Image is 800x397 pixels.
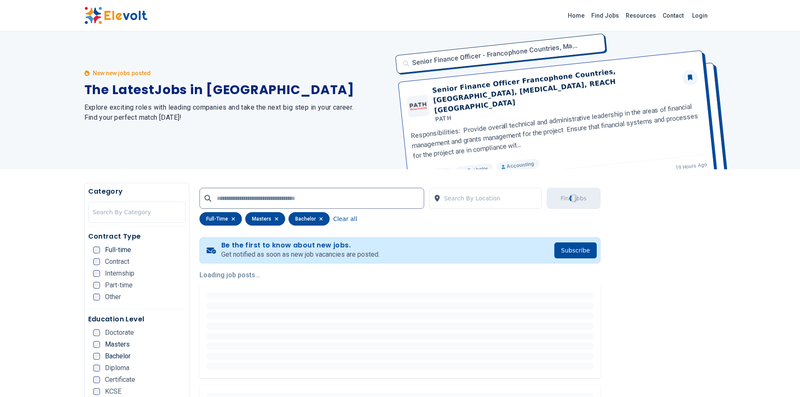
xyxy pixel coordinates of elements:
[758,357,800,397] iframe: Chat Widget
[93,294,100,300] input: Other
[333,212,357,226] button: Clear all
[105,388,121,395] span: KCSE
[221,241,380,250] h4: Be the first to know about new jobs.
[547,188,601,209] button: Find JobsLoading...
[105,365,129,371] span: Diploma
[105,353,131,360] span: Bachelor
[93,365,100,371] input: Diploma
[105,341,130,348] span: Masters
[622,9,659,22] a: Resources
[88,231,186,242] h5: Contract Type
[93,270,100,277] input: Internship
[93,247,100,253] input: Full-time
[88,187,186,197] h5: Category
[105,282,133,289] span: Part-time
[93,282,100,289] input: Part-time
[93,329,100,336] input: Doctorate
[105,329,134,336] span: Doctorate
[93,69,151,77] p: New new jobs posted
[199,270,601,280] p: Loading job posts...
[568,192,579,204] div: Loading...
[221,250,380,260] p: Get notified as soon as new job vacancies are posted.
[93,353,100,360] input: Bachelor
[105,376,135,383] span: Certificate
[564,9,588,22] a: Home
[93,376,100,383] input: Certificate
[289,212,330,226] div: bachelor
[659,9,687,22] a: Contact
[687,7,713,24] a: Login
[245,212,285,226] div: masters
[93,341,100,348] input: Masters
[105,247,131,253] span: Full-time
[199,212,242,226] div: full-time
[105,294,121,300] span: Other
[588,9,622,22] a: Find Jobs
[554,242,597,258] button: Subscribe
[88,314,186,324] h5: Education Level
[84,103,390,123] h2: Explore exciting roles with leading companies and take the next big step in your career. Find you...
[84,7,147,24] img: Elevolt
[93,258,100,265] input: Contract
[93,388,100,395] input: KCSE
[105,270,134,277] span: Internship
[84,82,390,97] h1: The Latest Jobs in [GEOGRAPHIC_DATA]
[105,258,129,265] span: Contract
